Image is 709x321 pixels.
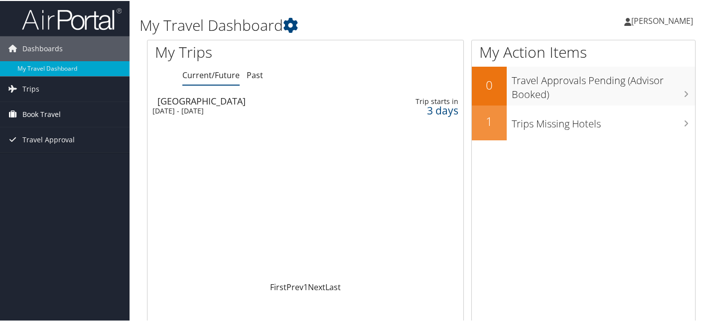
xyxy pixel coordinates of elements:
a: Current/Future [182,69,240,80]
a: Past [247,69,263,80]
h2: 1 [472,112,507,129]
span: Book Travel [22,101,61,126]
a: [PERSON_NAME] [624,5,703,35]
div: [DATE] - [DATE] [152,106,358,114]
h1: My Travel Dashboard [140,14,515,35]
span: Trips [22,76,39,101]
img: airportal-logo.png [22,6,122,30]
div: Trip starts in [394,96,458,105]
a: First [270,281,286,292]
a: 1 [303,281,308,292]
h3: Trips Missing Hotels [512,111,695,130]
a: Next [308,281,325,292]
div: 3 days [394,105,458,114]
a: Prev [286,281,303,292]
h1: My Trips [155,41,324,62]
h1: My Action Items [472,41,695,62]
a: 1Trips Missing Hotels [472,105,695,139]
span: Dashboards [22,35,63,60]
a: 0Travel Approvals Pending (Advisor Booked) [472,66,695,104]
h2: 0 [472,76,507,93]
h3: Travel Approvals Pending (Advisor Booked) [512,68,695,101]
span: Travel Approval [22,126,75,151]
span: [PERSON_NAME] [631,14,693,25]
a: Last [325,281,341,292]
div: [GEOGRAPHIC_DATA] [157,96,363,105]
